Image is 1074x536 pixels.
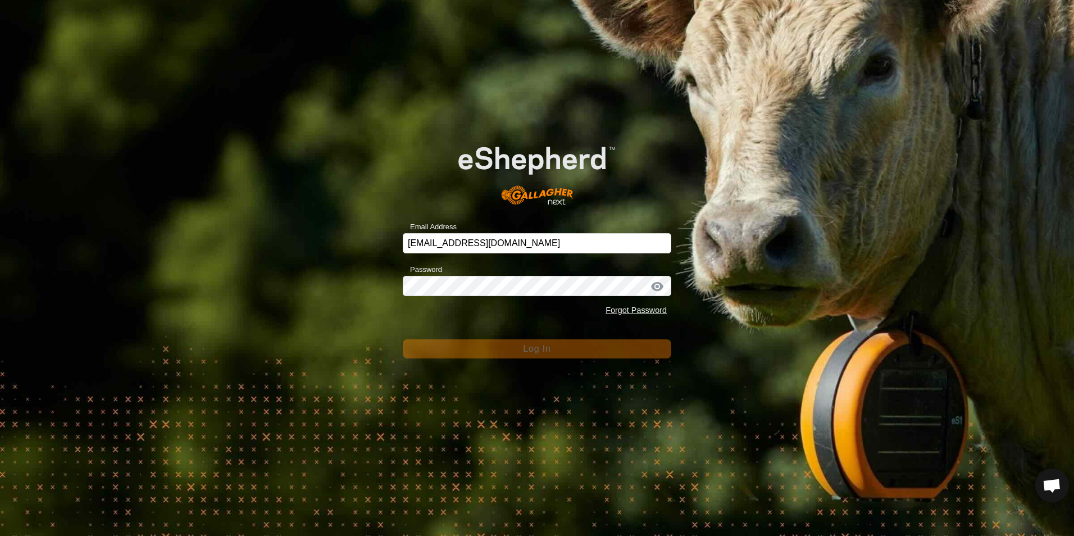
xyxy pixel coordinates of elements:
div: Open chat [1035,469,1069,502]
span: Log In [523,344,550,353]
a: Forgot Password [606,306,667,315]
button: Log In [403,339,671,358]
label: Password [403,264,442,275]
label: Email Address [403,221,457,233]
input: Email Address [403,233,671,253]
img: E-shepherd Logo [430,124,644,216]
